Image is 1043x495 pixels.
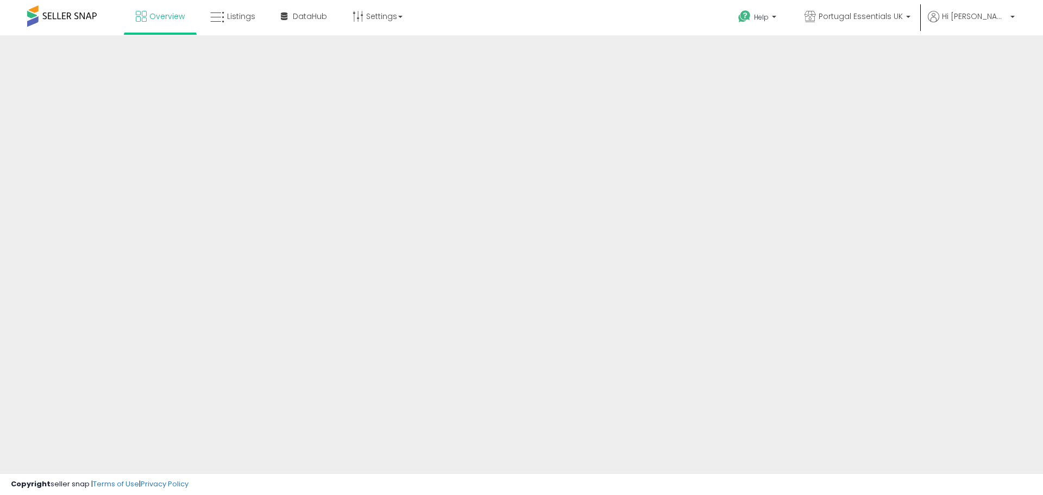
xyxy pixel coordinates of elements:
[227,11,255,22] span: Listings
[738,10,751,23] i: Get Help
[928,11,1015,35] a: Hi [PERSON_NAME]
[730,2,787,35] a: Help
[754,12,769,22] span: Help
[11,479,51,489] strong: Copyright
[819,11,903,22] span: Portugal Essentials UK
[293,11,327,22] span: DataHub
[942,11,1007,22] span: Hi [PERSON_NAME]
[141,479,189,489] a: Privacy Policy
[11,479,189,490] div: seller snap | |
[149,11,185,22] span: Overview
[93,479,139,489] a: Terms of Use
